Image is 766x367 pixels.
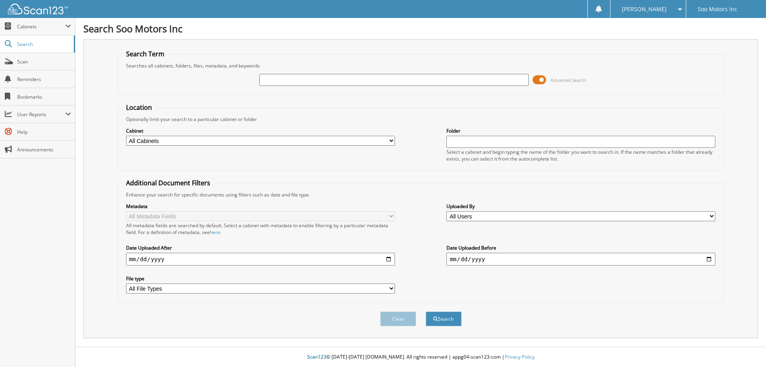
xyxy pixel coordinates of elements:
[17,58,71,65] span: Scan
[446,203,715,210] label: Uploaded By
[307,353,326,360] span: Scan123
[122,191,720,198] div: Enhance your search for specific documents using filters such as date and file type.
[126,253,395,266] input: start
[551,77,586,83] span: Advanced Search
[426,311,462,326] button: Search
[726,329,766,367] iframe: Chat Widget
[446,149,715,162] div: Select a cabinet and begin typing the name of the folder you want to search in. If the name match...
[17,129,71,135] span: Help
[17,76,71,83] span: Reminders
[17,23,65,30] span: Cabinets
[122,62,720,69] div: Searches all cabinets, folders, files, metadata, and keywords
[446,253,715,266] input: end
[126,275,395,282] label: File type
[122,50,168,58] legend: Search Term
[122,179,214,187] legend: Additional Document Filters
[126,244,395,251] label: Date Uploaded After
[8,4,68,14] img: scan123-logo-white.svg
[622,7,667,12] span: [PERSON_NAME]
[83,22,758,35] h1: Search Soo Motors Inc
[126,127,395,134] label: Cabinet
[380,311,416,326] button: Clear
[75,347,766,367] div: © [DATE]-[DATE] [DOMAIN_NAME]. All rights reserved | appg04-scan123-com |
[126,203,395,210] label: Metadata
[446,244,715,251] label: Date Uploaded Before
[17,93,71,100] span: Bookmarks
[505,353,535,360] a: Privacy Policy
[122,103,156,112] legend: Location
[17,146,71,153] span: Announcements
[122,116,720,123] div: Optionally limit your search to a particular cabinet or folder
[126,222,395,236] div: All metadata fields are searched by default. Select a cabinet with metadata to enable filtering b...
[210,229,220,236] a: here
[446,127,715,134] label: Folder
[698,7,737,12] span: Soo Motors Inc
[17,41,70,48] span: Search
[17,111,65,118] span: User Reports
